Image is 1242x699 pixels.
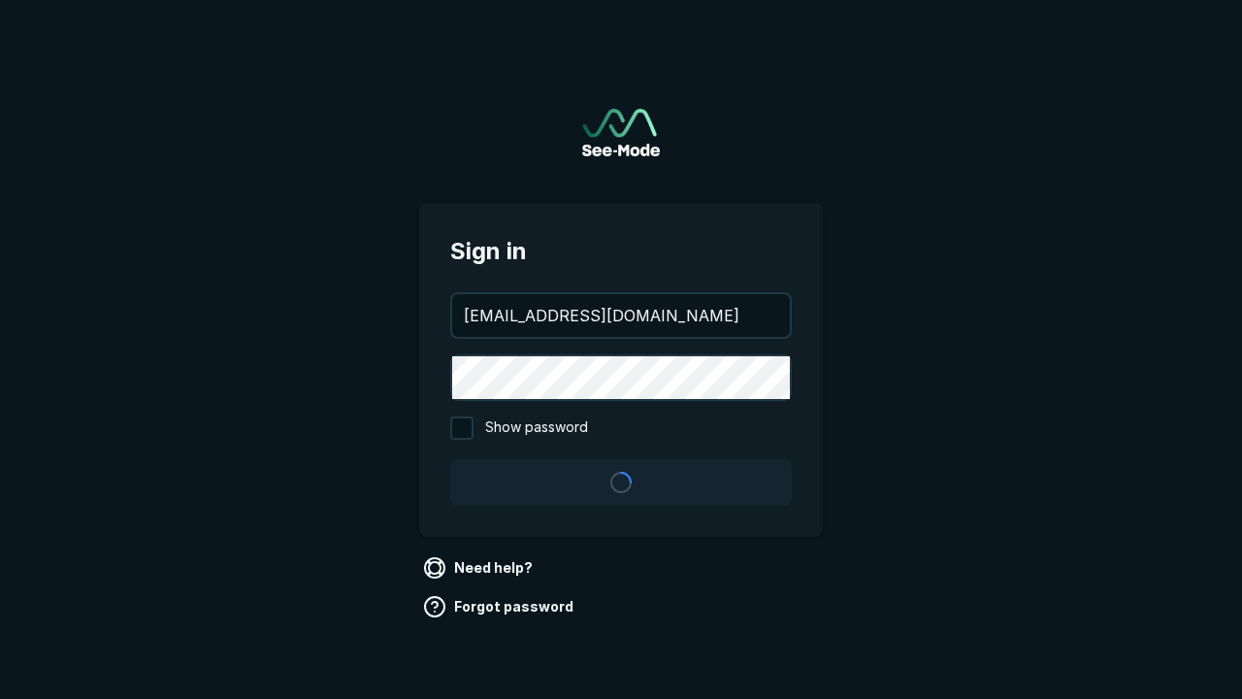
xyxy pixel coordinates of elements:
a: Forgot password [419,591,581,622]
span: Sign in [450,234,792,269]
img: See-Mode Logo [582,109,660,156]
a: Need help? [419,552,540,583]
input: your@email.com [452,294,790,337]
a: Go to sign in [582,109,660,156]
span: Show password [485,416,588,440]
